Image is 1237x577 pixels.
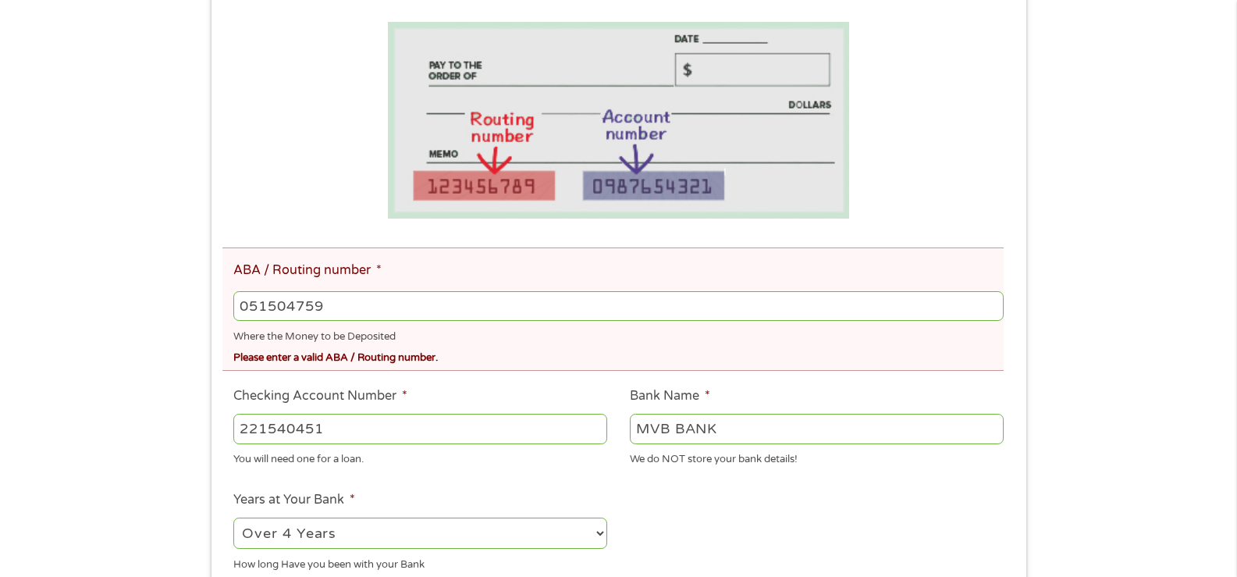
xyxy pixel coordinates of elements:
div: We do NOT store your bank details! [630,447,1004,468]
div: Where the Money to be Deposited [233,324,1003,345]
label: Checking Account Number [233,388,407,404]
label: Years at Your Bank [233,492,355,508]
img: Routing number location [388,22,850,219]
input: 263177916 [233,291,1003,321]
label: ABA / Routing number [233,262,382,279]
div: How long Have you been with your Bank [233,552,607,573]
label: Bank Name [630,388,710,404]
div: Please enter a valid ABA / Routing number. [233,345,1003,366]
input: 345634636 [233,414,607,443]
div: You will need one for a loan. [233,447,607,468]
